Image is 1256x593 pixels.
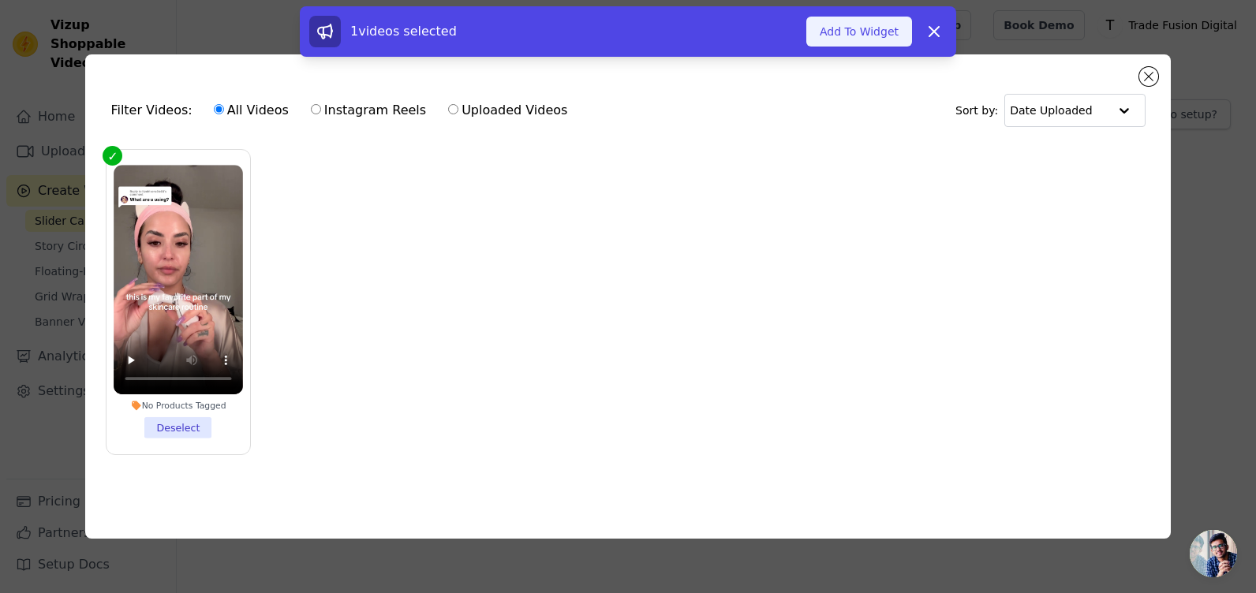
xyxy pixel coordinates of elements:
div: Filter Videos: [110,92,576,129]
div: No Products Tagged [114,401,243,412]
button: Add To Widget [806,17,912,47]
span: 1 videos selected [350,24,457,39]
label: Instagram Reels [310,100,427,121]
a: Open chat [1190,530,1237,577]
button: Close modal [1139,67,1158,86]
label: All Videos [213,100,290,121]
label: Uploaded Videos [447,100,568,121]
div: Sort by: [955,94,1146,127]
